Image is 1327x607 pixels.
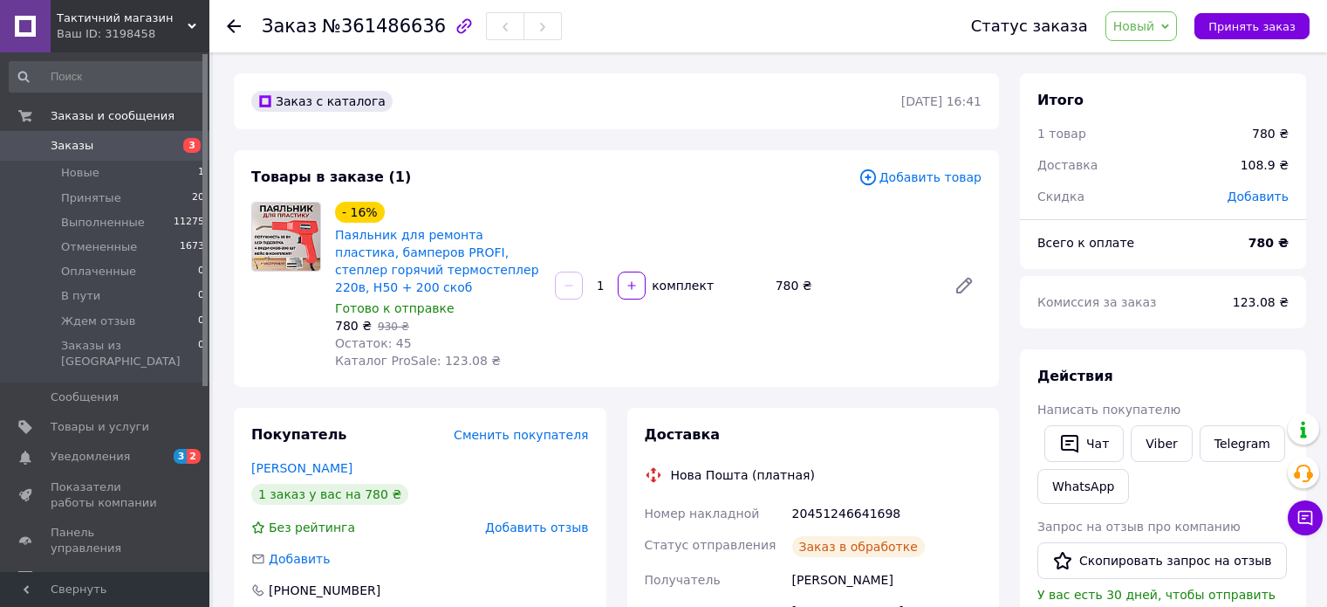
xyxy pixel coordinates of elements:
[1037,368,1113,384] span: Действия
[262,16,317,37] span: Заказ
[1044,425,1124,462] button: Чат
[792,536,925,557] div: Заказ в обработке
[269,552,330,566] span: Добавить
[61,190,121,206] span: Принятые
[1113,19,1155,33] span: Новый
[858,168,982,187] span: Добавить товар
[251,426,346,443] span: Покупатель
[1037,190,1084,203] span: Скидка
[51,525,161,556] span: Панель управления
[61,239,137,255] span: Отмененные
[1037,403,1180,417] span: Написать покупателю
[61,215,145,231] span: Выполненные
[267,582,382,599] div: [PHONE_NUMBER]
[198,338,204,369] span: 0
[1208,20,1296,33] span: Принять заказ
[251,461,352,475] a: [PERSON_NAME]
[192,190,204,206] span: 20
[1288,500,1323,535] button: Чат с покупателем
[789,498,985,529] div: 20451246641698
[1037,469,1129,504] a: WhatsApp
[61,288,100,304] span: В пути
[1228,190,1289,203] span: Добавить
[183,138,201,153] span: 3
[1230,146,1299,184] div: 108.9 ₴
[61,165,99,181] span: Новые
[51,570,97,586] span: Отзывы
[227,17,241,35] div: Вернуться назад
[57,10,188,26] span: Тактичний магазин
[51,419,149,435] span: Товары и услуги
[251,484,408,505] div: 1 заказ у вас на 780 ₴
[174,215,204,231] span: 11275
[1131,425,1192,462] a: Viber
[57,26,209,42] div: Ваш ID: 3198458
[198,264,204,279] span: 0
[61,338,198,369] span: Заказы из [GEOGRAPHIC_DATA]
[9,61,206,93] input: Поиск
[335,301,455,315] span: Готово к отправке
[454,428,588,442] span: Сменить покупателя
[645,507,760,521] span: Номер накладной
[947,268,982,303] a: Редактировать
[51,108,174,124] span: Заказы и сообщения
[1037,92,1084,108] span: Итого
[645,426,721,443] span: Доставка
[251,91,393,112] div: Заказ с каталога
[647,277,715,294] div: комплект
[1194,13,1310,39] button: Принять заказ
[51,138,93,154] span: Заказы
[322,16,446,37] span: №361486636
[1233,295,1289,309] span: 123.08 ₴
[667,466,819,484] div: Нова Пошта (платная)
[901,94,982,108] time: [DATE] 16:41
[335,336,412,350] span: Остаток: 45
[51,479,161,511] span: Показатели работы компании
[1252,125,1289,142] div: 780 ₴
[1037,520,1241,534] span: Запрос на отзыв про компанию
[335,228,539,294] a: Паяльник для ремонта пластика, бамперов PROFI, степлер горячий термостеплер 220в, H50 + 200 скоб
[174,449,188,464] span: 3
[180,239,204,255] span: 1673
[1248,236,1289,250] b: 780 ₴
[51,390,119,405] span: Сообщения
[485,521,588,535] span: Добавить отзыв
[198,288,204,304] span: 0
[51,449,130,465] span: Уведомления
[645,538,776,552] span: Статус отправления
[1037,127,1086,141] span: 1 товар
[335,354,501,368] span: Каталог ProSale: 123.08 ₴
[1037,542,1287,579] button: Скопировать запрос на отзыв
[252,203,320,271] img: Паяльник для ремонта пластика, бамперов PROFI, степлер горячий термостеплер 220в, H50 + 200 скоб
[378,321,409,333] span: 930 ₴
[198,165,204,181] span: 1
[198,314,204,329] span: 0
[335,202,385,223] div: - 16%
[645,573,721,587] span: Получатель
[61,264,136,279] span: Оплаченные
[789,564,985,596] div: [PERSON_NAME]
[1200,425,1285,462] a: Telegram
[1037,158,1098,172] span: Доставка
[1037,236,1134,250] span: Всего к оплате
[1037,295,1157,309] span: Комиссия за заказ
[335,319,372,333] span: 780 ₴
[61,314,135,329] span: Ждем отзыв
[187,449,201,464] span: 2
[769,273,940,298] div: 780 ₴
[269,521,355,535] span: Без рейтинга
[971,17,1088,35] div: Статус заказа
